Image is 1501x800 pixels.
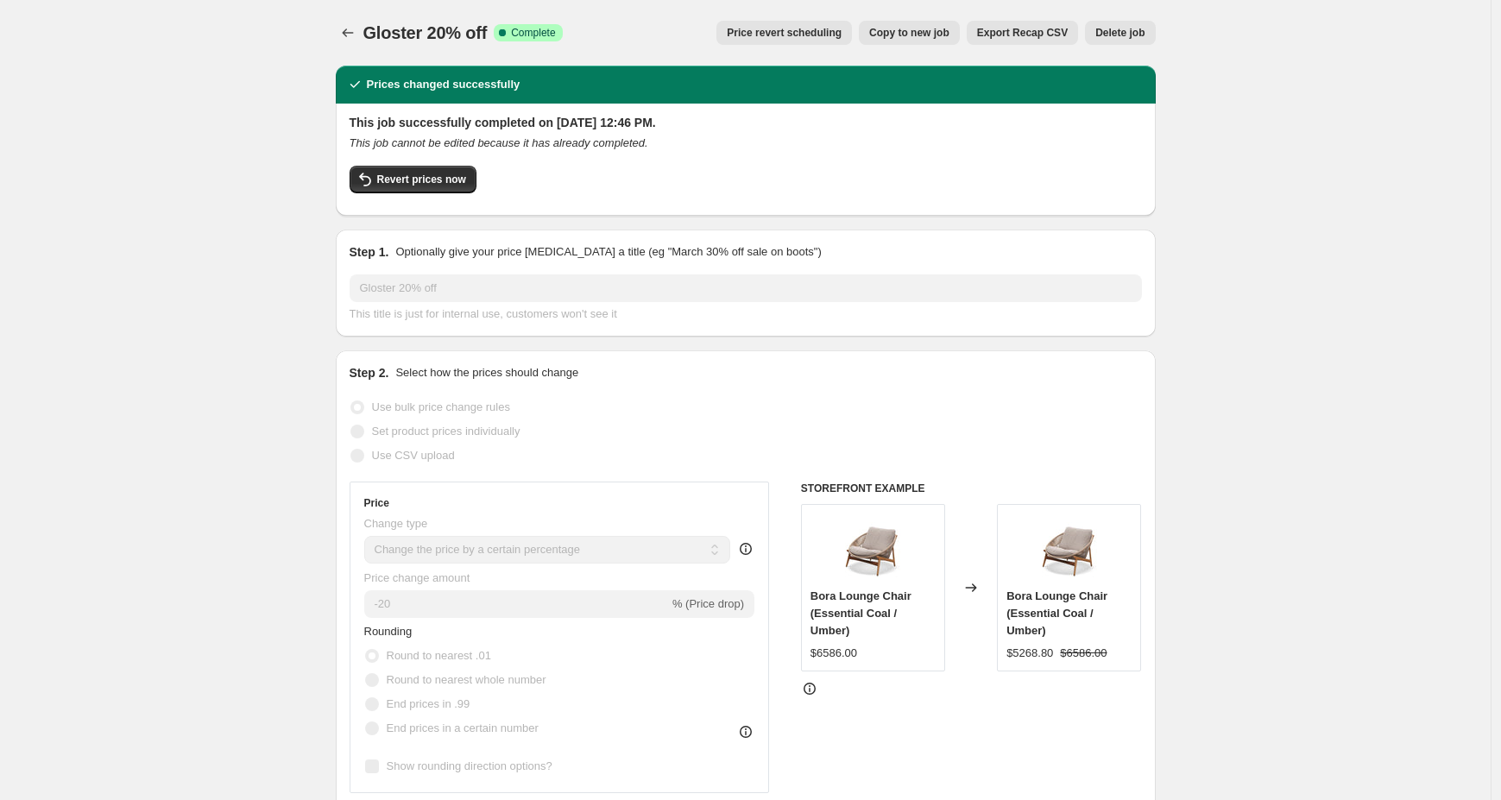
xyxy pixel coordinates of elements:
[1006,589,1107,637] span: Bora Lounge Chair (Essential Coal / Umber)
[737,540,754,557] div: help
[387,759,552,772] span: Show rounding direction options?
[869,26,949,40] span: Copy to new job
[672,597,744,610] span: % (Price drop)
[395,243,821,261] p: Optionally give your price [MEDICAL_DATA] a title (eg "March 30% off sale on boots")
[1085,21,1155,45] button: Delete job
[350,136,648,149] i: This job cannot be edited because it has already completed.
[977,26,1068,40] span: Export Recap CSV
[363,23,488,42] span: Gloster 20% off
[1035,513,1104,583] img: bora-lounge-chair-sorrel-essential-flax_80x.jpg
[350,166,476,193] button: Revert prices now
[1060,645,1107,662] strike: $6586.00
[377,173,466,186] span: Revert prices now
[364,625,413,638] span: Rounding
[387,721,539,734] span: End prices in a certain number
[336,21,360,45] button: Price change jobs
[1095,26,1145,40] span: Delete job
[372,425,520,438] span: Set product prices individually
[350,274,1142,302] input: 30% off holiday sale
[372,449,455,462] span: Use CSV upload
[350,114,1142,131] h2: This job successfully completed on [DATE] 12:46 PM.
[350,364,389,381] h2: Step 2.
[810,589,911,637] span: Bora Lounge Chair (Essential Coal / Umber)
[859,21,960,45] button: Copy to new job
[387,697,470,710] span: End prices in .99
[387,649,491,662] span: Round to nearest .01
[511,26,555,40] span: Complete
[716,21,852,45] button: Price revert scheduling
[810,645,857,662] div: $6586.00
[364,496,389,510] h3: Price
[364,590,669,618] input: -15
[372,400,510,413] span: Use bulk price change rules
[350,307,617,320] span: This title is just for internal use, customers won't see it
[395,364,578,381] p: Select how the prices should change
[364,571,470,584] span: Price change amount
[801,482,1142,495] h6: STOREFRONT EXAMPLE
[838,513,907,583] img: bora-lounge-chair-sorrel-essential-flax_80x.jpg
[367,76,520,93] h2: Prices changed successfully
[967,21,1078,45] button: Export Recap CSV
[1006,645,1053,662] div: $5268.80
[350,243,389,261] h2: Step 1.
[727,26,842,40] span: Price revert scheduling
[364,517,428,530] span: Change type
[387,673,546,686] span: Round to nearest whole number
